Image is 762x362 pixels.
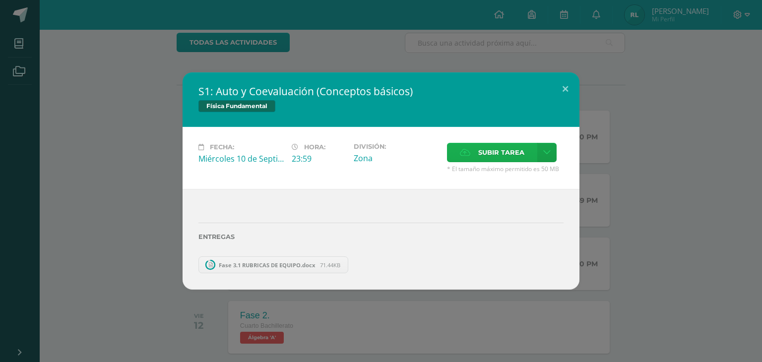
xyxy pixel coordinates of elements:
[320,261,340,269] span: 71.44KB
[478,143,524,162] span: Subir tarea
[214,261,320,269] span: Fase 3.1 RUBRICAS DE EQUIPO.docx
[354,143,439,150] label: División:
[304,143,325,151] span: Hora:
[198,84,564,98] h2: S1: Auto y Coevaluación (Conceptos básicos)
[198,233,564,241] label: Entregas
[198,256,348,273] a: Fase 3.1 RUBRICAS DE EQUIPO.docx
[292,153,346,164] div: 23:59
[447,165,564,173] span: * El tamaño máximo permitido es 50 MB
[198,100,275,112] span: Física Fundamental
[551,72,579,106] button: Close (Esc)
[354,153,439,164] div: Zona
[210,143,234,151] span: Fecha:
[198,153,284,164] div: Miércoles 10 de Septiembre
